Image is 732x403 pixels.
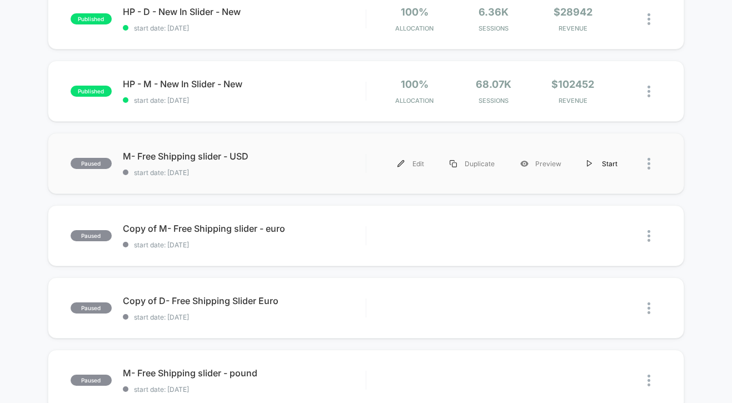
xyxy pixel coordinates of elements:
[457,24,531,32] span: Sessions
[648,158,650,170] img: close
[71,13,112,24] span: published
[554,6,592,18] span: $28942
[123,96,366,105] span: start date: [DATE]
[536,24,610,32] span: REVENUE
[123,151,366,162] span: M- Free Shipping slider - USD
[123,241,366,249] span: start date: [DATE]
[395,24,434,32] span: Allocation
[476,78,511,90] span: 68.07k
[71,302,112,314] span: paused
[71,230,112,241] span: paused
[648,13,650,25] img: close
[71,86,112,97] span: published
[401,6,429,18] span: 100%
[479,6,509,18] span: 6.36k
[648,230,650,242] img: close
[587,160,592,167] img: menu
[123,24,366,32] span: start date: [DATE]
[507,151,574,176] div: Preview
[123,367,366,379] span: M- Free Shipping slider - pound
[397,160,405,167] img: menu
[536,97,610,105] span: REVENUE
[648,302,650,314] img: close
[450,160,457,167] img: menu
[123,295,366,306] span: Copy of D- Free Shipping Slider Euro
[123,223,366,234] span: Copy of M- Free Shipping slider - euro
[123,385,366,394] span: start date: [DATE]
[123,78,366,89] span: HP - M - New In Slider - New
[437,151,507,176] div: Duplicate
[123,168,366,177] span: start date: [DATE]
[574,151,630,176] div: Start
[551,78,594,90] span: $102452
[457,97,531,105] span: Sessions
[385,151,437,176] div: Edit
[401,78,429,90] span: 100%
[395,97,434,105] span: Allocation
[71,158,112,169] span: paused
[123,313,366,321] span: start date: [DATE]
[648,375,650,386] img: close
[123,6,366,17] span: HP - D - New In Slider - New
[71,375,112,386] span: paused
[648,86,650,97] img: close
